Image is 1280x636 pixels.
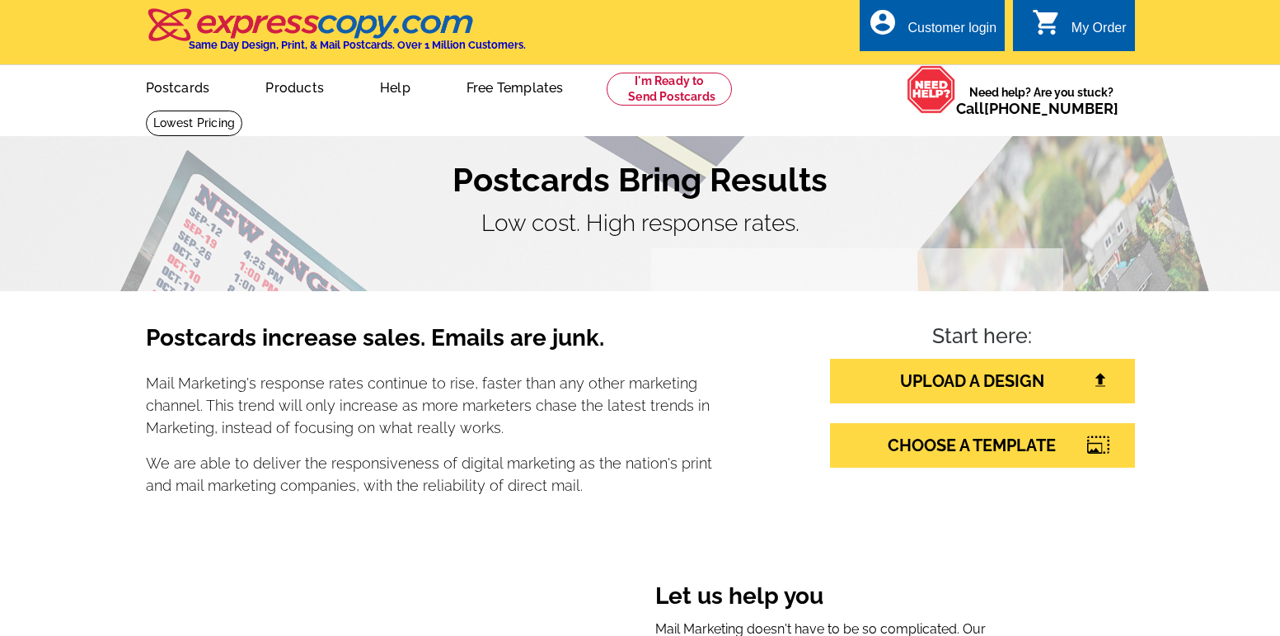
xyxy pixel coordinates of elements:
h1: Postcards Bring Results [146,160,1135,200]
div: My Order [1071,21,1127,44]
a: [PHONE_NUMBER] [984,100,1118,117]
h4: Start here: [830,324,1135,352]
h3: Let us help you [655,582,1024,614]
a: account_circle Customer login [868,18,996,39]
a: Products [239,67,350,106]
span: Need help? Are you stuck? [956,84,1127,117]
span: Call [956,100,1118,117]
div: Customer login [907,21,996,44]
a: shopping_cart My Order [1032,18,1127,39]
h3: Postcards increase sales. Emails are junk. [146,324,713,365]
a: Help [354,67,437,106]
p: We are able to deliver the responsiveness of digital marketing as the nation's print and mail mar... [146,452,713,497]
p: Mail Marketing's response rates continue to rise, faster than any other marketing channel. This t... [146,372,713,439]
a: Postcards [120,67,237,106]
i: account_circle [868,7,898,37]
a: Free Templates [440,67,590,106]
a: UPLOAD A DESIGN [830,359,1135,403]
i: shopping_cart [1032,7,1062,37]
p: Low cost. High response rates. [146,206,1135,241]
h4: Same Day Design, Print, & Mail Postcards. Over 1 Million Customers. [189,39,526,51]
a: CHOOSE A TEMPLATE [830,423,1135,468]
img: help [907,65,956,114]
a: Same Day Design, Print, & Mail Postcards. Over 1 Million Customers. [146,20,526,51]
